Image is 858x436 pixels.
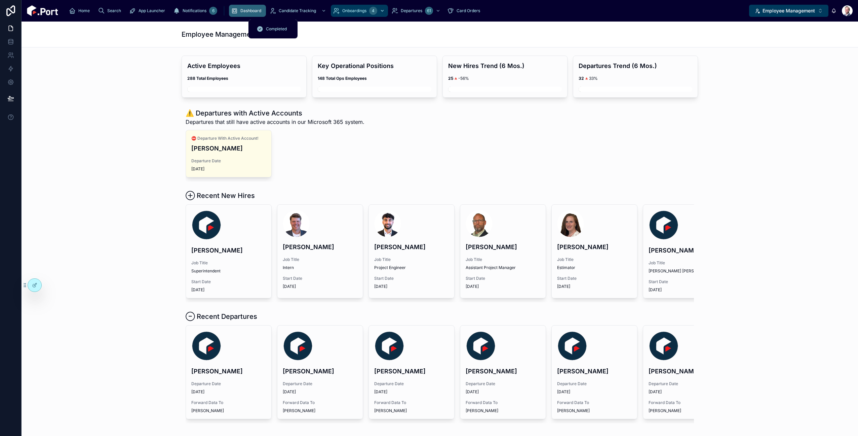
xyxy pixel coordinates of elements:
[649,246,723,255] h4: [PERSON_NAME]
[557,257,632,262] span: Job Title
[374,331,404,361] img: Backup Image
[229,5,266,17] a: Dashboard
[557,331,587,361] img: Backup Image
[579,61,692,70] h4: Departures Trend (6 Mos.)
[466,381,540,387] span: Departure Date
[369,7,377,15] div: 4
[649,400,723,405] span: Forward Data To
[318,76,367,81] strong: 148 Total Ops Employees
[649,279,723,284] span: Start Date
[649,408,681,413] span: [PERSON_NAME]
[187,76,228,81] strong: 288 Total Employees
[374,276,449,281] span: Start Date
[78,8,90,13] span: Home
[579,87,692,92] img: sp-ac5c0d8e-58c4-4a7e-a576-8d03886ce028
[649,210,679,240] img: Backup Image
[374,389,449,395] span: [DATE]
[139,8,165,13] span: App Launcher
[579,76,584,81] strong: 32
[107,8,121,13] span: Search
[445,5,485,17] a: Card Orders
[557,389,632,395] span: [DATE]
[283,408,315,413] span: [PERSON_NAME]
[466,367,540,376] h4: [PERSON_NAME]
[389,5,444,17] a: Departures61
[191,158,266,164] span: Departure Date
[191,210,222,240] img: Backup Image
[191,144,266,153] h4: [PERSON_NAME]
[557,367,632,376] h4: [PERSON_NAME]
[557,400,632,405] span: Forward Data To
[318,61,431,70] h4: Key Operational Positions
[425,7,433,15] div: 61
[283,389,357,395] span: [DATE]
[191,279,266,284] span: Start Date
[466,265,540,270] span: Assistant Project Manager
[182,30,294,39] h1: Employee Management Dashboard
[649,287,723,293] span: [DATE]
[209,7,217,15] div: 6
[183,8,206,13] span: Notifications
[466,242,540,251] h4: [PERSON_NAME]
[466,400,540,405] span: Forward Data To
[191,331,222,361] img: Backup Image
[187,61,301,70] h4: Active Employees
[266,26,287,32] span: Completed
[283,257,357,262] span: Job Title
[127,5,170,17] a: App Launcher
[191,381,266,387] span: Departure Date
[374,367,449,376] h4: [PERSON_NAME]
[374,265,449,270] span: Project Engineer
[649,260,723,266] span: Job Title
[457,8,480,13] span: Card Orders
[171,5,219,17] a: Notifications6
[448,76,469,81] span: 🔺-56%
[191,166,266,172] span: [DATE]
[466,389,540,395] span: [DATE]
[649,331,679,361] img: Backup Image
[283,276,357,281] span: Start Date
[283,331,313,361] img: Backup Image
[557,242,632,251] h4: [PERSON_NAME]
[466,257,540,262] span: Job Title
[283,242,357,251] h4: [PERSON_NAME]
[466,276,540,281] span: Start Date
[191,287,266,293] span: [DATE]
[557,408,590,413] span: [PERSON_NAME]
[191,246,266,255] h4: [PERSON_NAME]
[448,61,562,70] h4: New Hires Trend (6 Mos.)
[401,8,422,13] span: Departures
[749,5,828,17] button: Select Button
[318,87,431,92] img: sp-cff0ad98-e190-4571-a0a6-a854d293e08b
[191,400,266,405] span: Forward Data To
[374,257,449,262] span: Job Title
[557,276,632,281] span: Start Date
[374,408,407,413] span: [PERSON_NAME]
[191,389,266,395] span: [DATE]
[649,268,723,274] span: [PERSON_NAME] [PERSON_NAME]
[448,76,453,81] strong: 25
[186,191,255,200] h1: ⊕ Recent New Hires
[448,87,562,92] img: sp-5ef8e977-7cb5-4107-8c48-d81724d22967
[191,408,224,413] span: [PERSON_NAME]
[186,312,257,321] h1: ⊖ Recent Departures
[649,367,723,376] h4: [PERSON_NAME]
[374,284,449,289] span: [DATE]
[240,8,261,13] span: Dashboard
[283,265,357,270] span: Intern
[331,5,388,17] a: Onboardings4
[342,8,366,13] span: Onboardings
[191,136,266,141] span: ⛔️ Departure With Active Account!
[374,242,449,251] h4: [PERSON_NAME]
[252,23,294,35] a: Completed
[27,5,58,16] img: App logo
[279,8,316,13] span: Candidate Tracking
[283,400,357,405] span: Forward Data To
[763,7,815,14] span: Employee Management
[186,108,364,118] h1: ⚠️ Departures with Active Accounts
[374,381,449,387] span: Departure Date
[283,284,357,289] span: [DATE]
[466,284,540,289] span: [DATE]
[283,381,357,387] span: Departure Date
[374,400,449,405] span: Forward Data To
